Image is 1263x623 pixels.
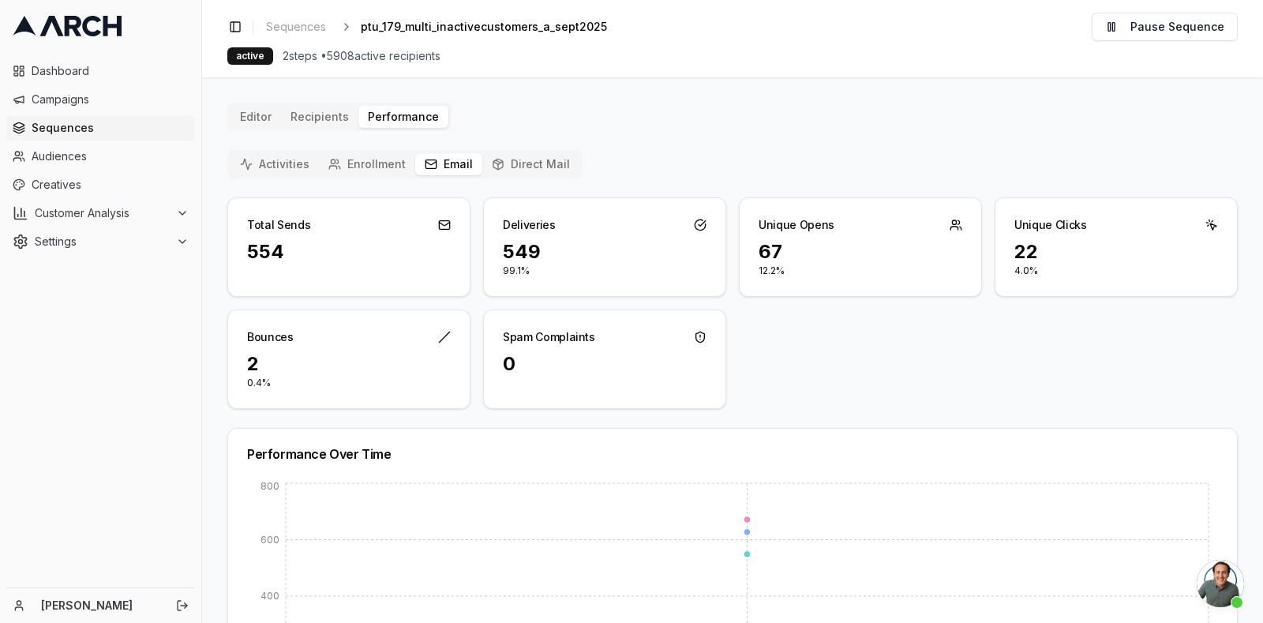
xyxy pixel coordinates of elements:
button: Recipients [281,106,358,128]
button: Email [415,153,482,175]
p: 0.4% [247,377,451,389]
div: 2 [247,351,451,377]
div: 554 [247,239,451,265]
a: Sequences [6,115,195,141]
span: ptu_179_multi_inactivecustomers_a_sept2025 [361,19,607,35]
button: Enrollment [319,153,415,175]
a: Audiences [6,144,195,169]
span: Campaigns [32,92,189,107]
div: Spam Complaints [503,329,595,345]
div: Open chat [1197,560,1244,607]
span: Sequences [32,120,189,136]
div: 0 [503,351,706,377]
div: Performance Over Time [247,448,1218,460]
div: 22 [1014,239,1218,265]
tspan: 800 [260,480,279,492]
div: 67 [759,239,962,265]
button: Editor [230,106,281,128]
tspan: 400 [260,590,279,602]
p: 99.1% [503,265,706,277]
button: Customer Analysis [6,201,195,226]
span: 2 steps • 5908 active recipients [283,48,440,64]
div: active [227,47,273,65]
span: Settings [35,234,170,250]
p: 12.2% [759,265,962,277]
nav: breadcrumb [260,16,632,38]
div: Bounces [247,329,294,345]
button: Pause Sequence [1092,13,1238,41]
p: 4.0% [1014,265,1218,277]
a: Sequences [260,16,332,38]
span: Customer Analysis [35,205,170,221]
a: Campaigns [6,87,195,112]
button: Performance [358,106,448,128]
span: Audiences [32,148,189,164]
button: Direct Mail [482,153,579,175]
a: Dashboard [6,58,195,84]
tspan: 600 [260,534,279,546]
a: [PERSON_NAME] [41,598,159,614]
button: Activities [230,153,319,175]
div: Unique Opens [759,217,834,233]
div: 549 [503,239,706,265]
span: Dashboard [32,63,189,79]
div: Total Sends [247,217,310,233]
button: Log out [171,595,193,617]
span: Creatives [32,177,189,193]
a: Creatives [6,172,195,197]
div: Unique Clicks [1014,217,1086,233]
div: Deliveries [503,217,556,233]
button: Settings [6,229,195,254]
span: Sequences [266,19,326,35]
